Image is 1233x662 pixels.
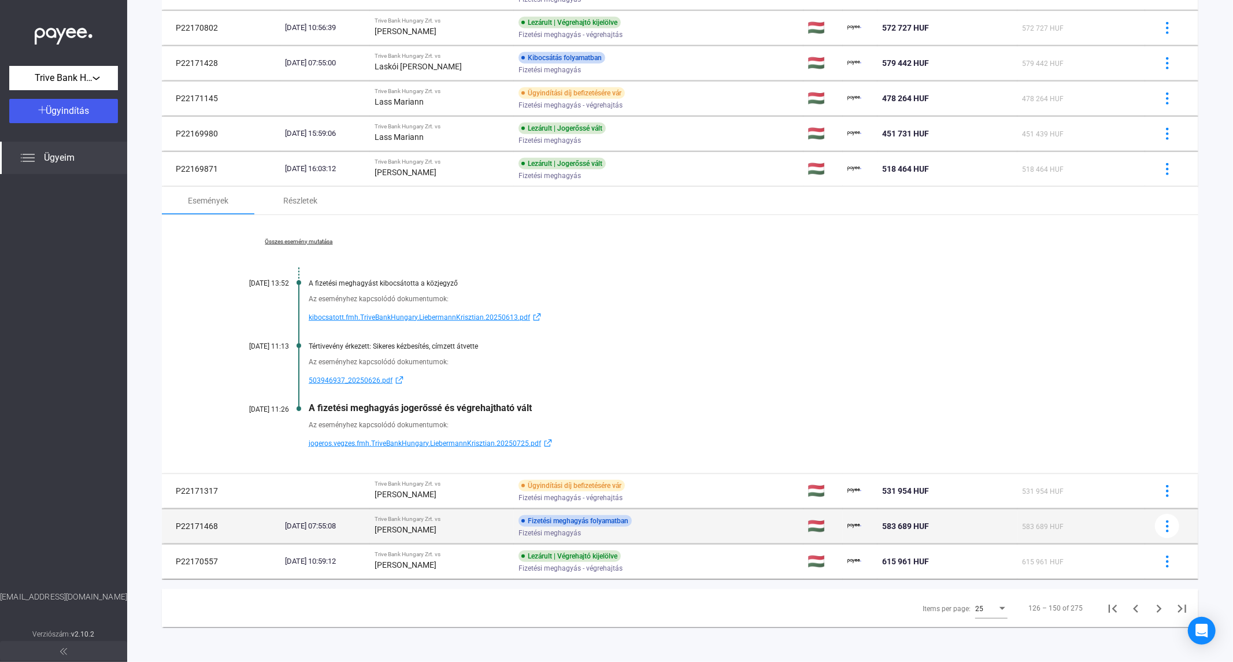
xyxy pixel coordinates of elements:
div: Lezárult | Végrehajtó kijelölve [519,17,621,28]
td: P22169871 [162,151,280,186]
span: Fizetési meghagyás [519,526,581,540]
div: Trive Bank Hungary Zrt. vs [375,551,509,558]
div: Az eseményhez kapcsolódó dokumentumok: [309,356,1141,368]
div: [DATE] 07:55:00 [285,57,365,69]
div: [DATE] 15:59:06 [285,128,365,139]
button: Ügyindítás [9,99,118,123]
img: more-blue [1161,485,1173,497]
div: Lezárult | Végrehajtó kijelölve [519,550,621,562]
img: more-blue [1161,556,1173,568]
div: 126 – 150 of 275 [1028,601,1083,615]
div: Trive Bank Hungary Zrt. vs [375,480,509,487]
strong: Lass Mariann [375,132,424,142]
div: Open Intercom Messenger [1188,617,1216,645]
div: Lezárult | Jogerőssé vált [519,123,606,134]
div: [DATE] 11:13 [220,342,289,350]
div: [DATE] 11:26 [220,405,289,413]
span: 478 264 HUF [882,94,929,103]
a: kibocsatott.fmh.TriveBankHungary.LiebermannKrisztian.20250613.pdfexternal-link-blue [309,310,1141,324]
button: more-blue [1155,121,1179,146]
strong: v2.10.2 [71,630,95,638]
td: P22170557 [162,544,280,579]
img: more-blue [1161,128,1173,140]
button: more-blue [1155,16,1179,40]
img: payee-logo [847,56,861,70]
span: Ügyindítás [46,105,90,116]
span: 503946937_20250626.pdf [309,373,393,387]
span: 572 727 HUF [882,23,929,32]
button: more-blue [1155,51,1179,75]
span: 451 731 HUF [882,129,929,138]
div: [DATE] 10:59:12 [285,556,365,567]
img: arrow-double-left-grey.svg [60,648,67,655]
div: Események [188,194,228,208]
td: P22169980 [162,116,280,151]
span: 579 442 HUF [1022,60,1064,68]
button: Next page [1147,597,1171,620]
td: P22171428 [162,46,280,80]
button: Trive Bank Hungary Zrt. [9,66,118,90]
div: Ügyindítási díj befizetésére vár [519,480,625,491]
img: plus-white.svg [38,106,46,114]
div: Trive Bank Hungary Zrt. vs [375,88,509,95]
img: more-blue [1161,22,1173,34]
strong: [PERSON_NAME] [375,27,436,36]
div: Trive Bank Hungary Zrt. vs [375,17,509,24]
div: [DATE] 16:03:12 [285,163,365,175]
span: 615 961 HUF [882,557,929,566]
td: 🇭🇺 [804,544,843,579]
strong: Laskói [PERSON_NAME] [375,62,462,71]
td: 🇭🇺 [804,10,843,45]
span: Fizetési meghagyás - végrehajtás [519,491,623,505]
img: more-blue [1161,163,1173,175]
td: P22171468 [162,509,280,543]
img: more-blue [1161,93,1173,105]
div: Trive Bank Hungary Zrt. vs [375,158,509,165]
div: A fizetési meghagyás jogerőssé és végrehajtható vált [309,402,1141,413]
span: Fizetési meghagyás [519,134,581,147]
button: more-blue [1155,549,1179,574]
img: payee-logo [847,162,861,176]
td: 🇭🇺 [804,116,843,151]
div: Részletek [284,194,318,208]
button: more-blue [1155,479,1179,503]
span: 518 464 HUF [1022,165,1064,173]
span: Fizetési meghagyás - végrehajtás [519,28,623,42]
img: external-link-blue [393,376,406,384]
td: P22171317 [162,474,280,508]
mat-select: Items per page: [975,601,1008,615]
button: Last page [1171,597,1194,620]
div: Kibocsátás folyamatban [519,52,605,64]
strong: [PERSON_NAME] [375,525,436,534]
img: white-payee-white-dot.svg [35,21,92,45]
td: P22171145 [162,81,280,116]
img: payee-logo [847,91,861,105]
strong: [PERSON_NAME] [375,560,436,569]
a: jogeros.vegzes.fmh.TriveBankHungary.LiebermannKrisztian.20250725.pdfexternal-link-blue [309,437,1141,450]
strong: [PERSON_NAME] [375,168,436,177]
div: Tértivevény érkezett: Sikeres kézbesítés, címzett átvette [309,342,1141,350]
span: Trive Bank Hungary Zrt. [35,71,92,85]
img: more-blue [1161,57,1173,69]
span: Fizetési meghagyás [519,169,581,183]
div: [DATE] 07:55:08 [285,520,365,532]
span: 451 439 HUF [1022,130,1064,138]
button: more-blue [1155,514,1179,538]
span: Ügyeim [44,151,75,165]
button: more-blue [1155,157,1179,181]
button: more-blue [1155,86,1179,110]
div: Trive Bank Hungary Zrt. vs [375,516,509,523]
img: payee-logo [847,127,861,140]
img: external-link-blue [530,313,544,321]
span: kibocsatott.fmh.TriveBankHungary.LiebermannKrisztian.20250613.pdf [309,310,530,324]
strong: Lass Mariann [375,97,424,106]
strong: [PERSON_NAME] [375,490,436,499]
td: P22170802 [162,10,280,45]
div: Items per page: [923,602,971,616]
td: 🇭🇺 [804,151,843,186]
td: 🇭🇺 [804,509,843,543]
img: payee-logo [847,554,861,568]
span: 531 954 HUF [1022,487,1064,495]
span: 531 954 HUF [882,486,929,495]
img: payee-logo [847,21,861,35]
